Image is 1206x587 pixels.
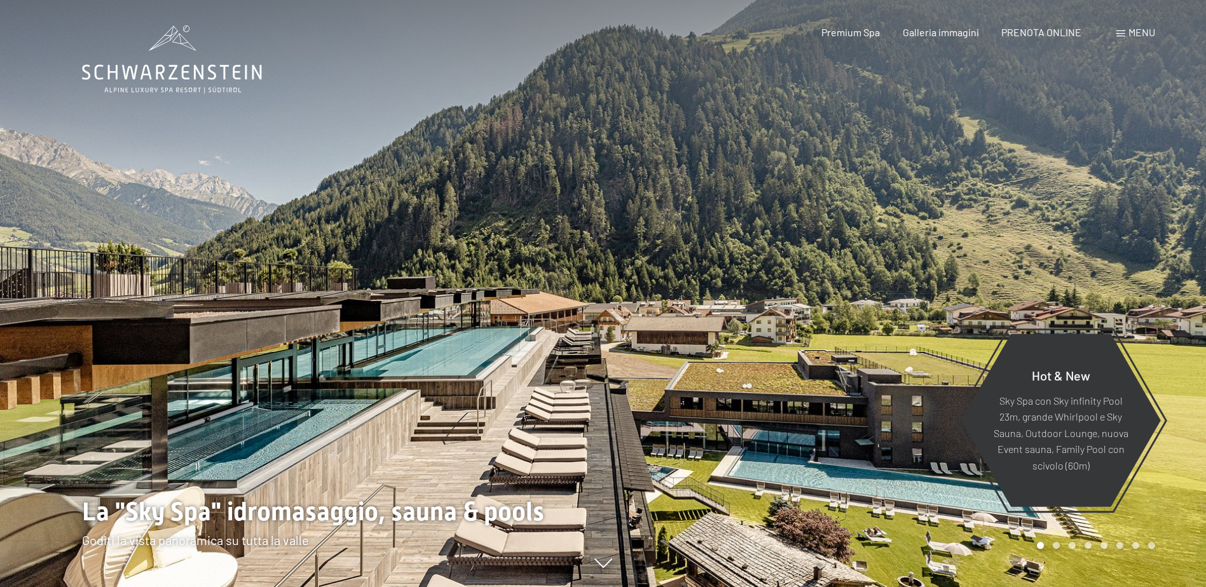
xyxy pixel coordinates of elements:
div: Carousel Page 3 [1069,542,1076,549]
a: Premium Spa [821,26,880,38]
div: Carousel Page 1 (Current Slide) [1037,542,1044,549]
a: Galleria immagini [903,26,979,38]
div: Carousel Pagination [1032,542,1155,549]
span: Hot & New [1032,367,1090,382]
div: Carousel Page 7 [1132,542,1139,549]
span: Menu [1128,26,1155,38]
a: PRENOTA ONLINE [1001,26,1081,38]
p: Sky Spa con Sky infinity Pool 23m, grande Whirlpool e Sky Sauna, Outdoor Lounge, nuova Event saun... [992,392,1130,473]
a: Hot & New Sky Spa con Sky infinity Pool 23m, grande Whirlpool e Sky Sauna, Outdoor Lounge, nuova ... [960,333,1161,508]
div: Carousel Page 4 [1085,542,1092,549]
div: Carousel Page 6 [1116,542,1123,549]
div: Carousel Page 2 [1053,542,1060,549]
div: Carousel Page 5 [1100,542,1107,549]
div: Carousel Page 8 [1148,542,1155,549]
